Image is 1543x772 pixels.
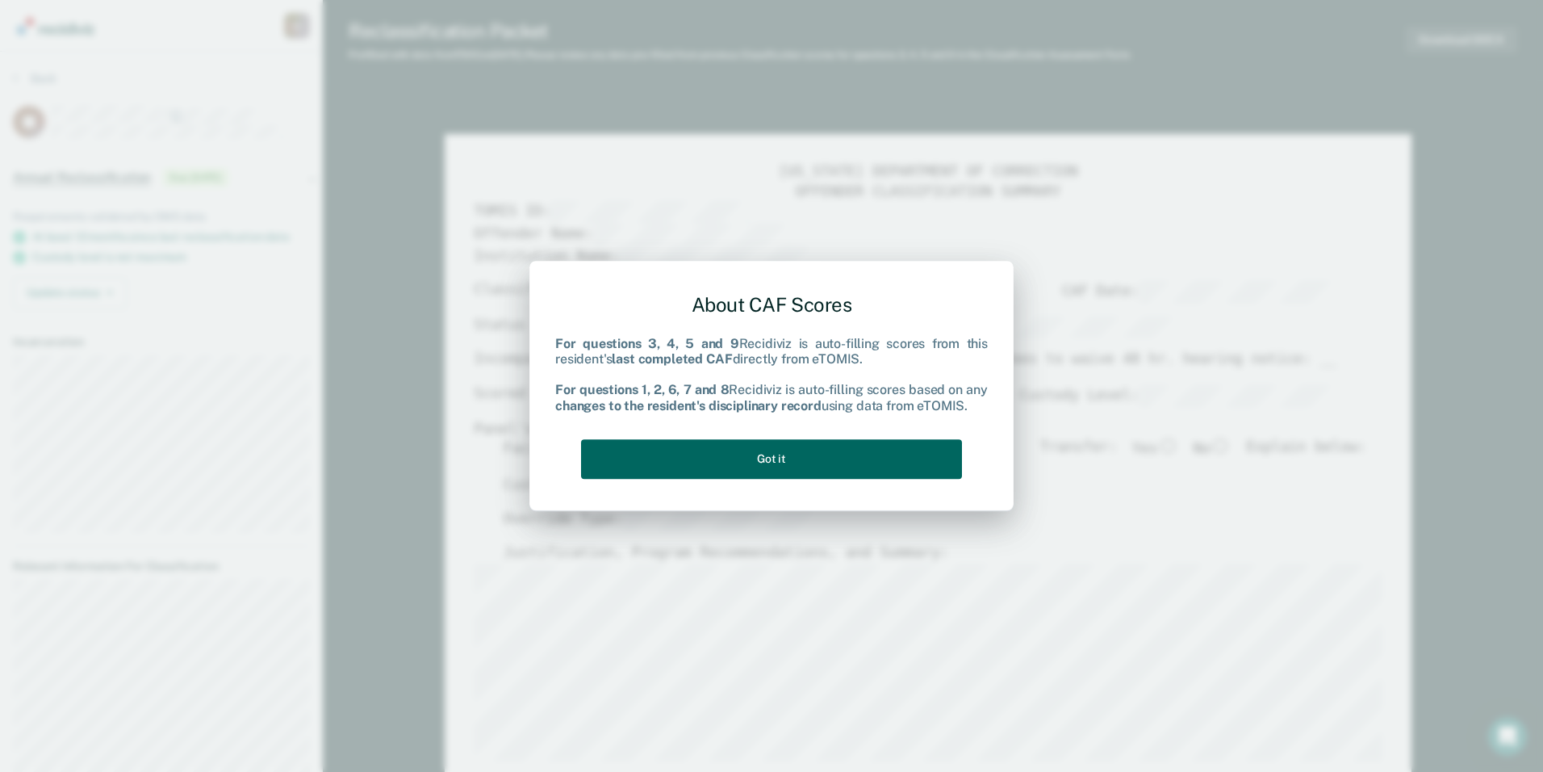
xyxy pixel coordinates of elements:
b: For questions 3, 4, 5 and 9 [555,336,739,351]
div: About CAF Scores [555,280,988,329]
b: last completed CAF [612,351,732,367]
button: Got it [581,439,962,479]
b: changes to the resident's disciplinary record [555,398,822,413]
b: For questions 1, 2, 6, 7 and 8 [555,383,729,398]
div: Recidiviz is auto-filling scores from this resident's directly from eTOMIS. Recidiviz is auto-fil... [555,336,988,413]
